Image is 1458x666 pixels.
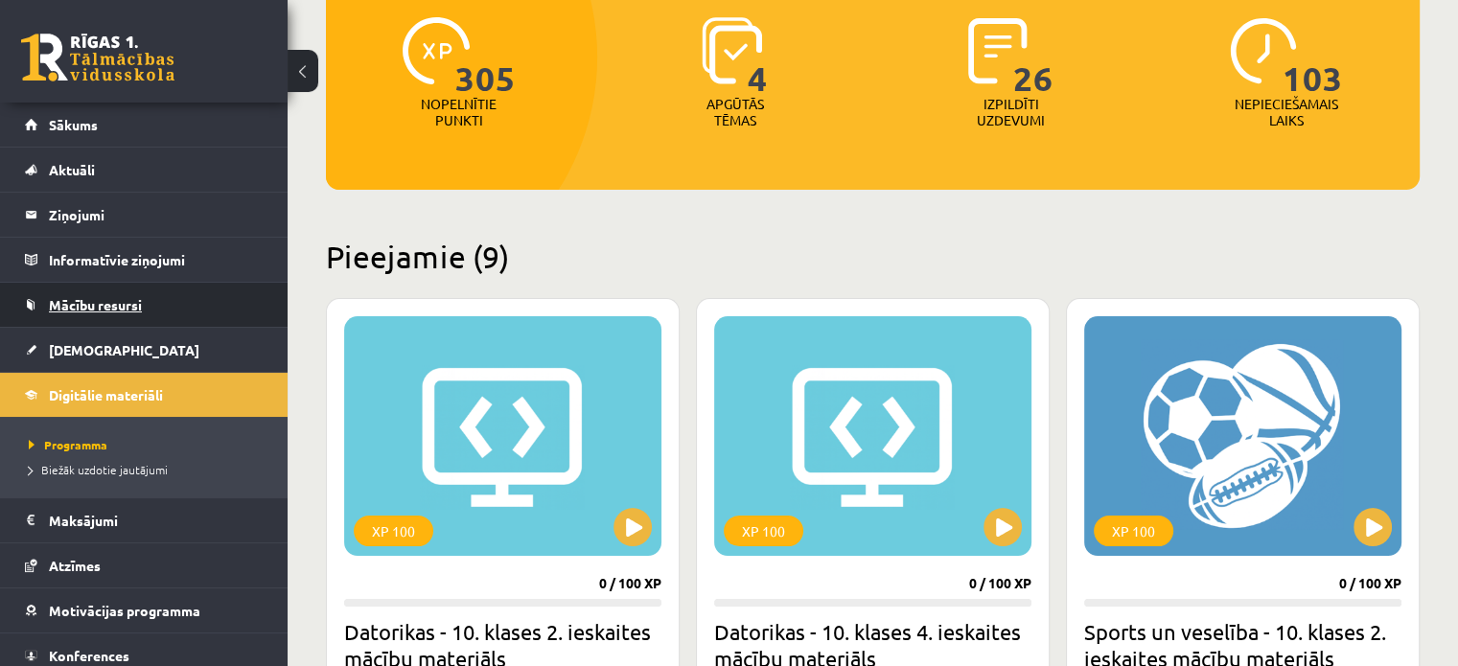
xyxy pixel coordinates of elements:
[1283,17,1343,96] span: 103
[49,557,101,574] span: Atzīmes
[25,328,264,372] a: [DEMOGRAPHIC_DATA]
[49,296,142,313] span: Mācību resursi
[455,17,516,96] span: 305
[25,238,264,282] a: Informatīvie ziņojumi
[25,283,264,327] a: Mācību resursi
[49,341,199,358] span: [DEMOGRAPHIC_DATA]
[724,516,803,546] div: XP 100
[49,386,163,403] span: Digitālie materiāli
[29,437,107,452] span: Programma
[25,588,264,632] a: Motivācijas programma
[49,238,264,282] legend: Informatīvie ziņojumi
[748,17,768,96] span: 4
[25,373,264,417] a: Digitālie materiāli
[354,516,433,546] div: XP 100
[1230,17,1297,84] img: icon-clock-7be60019b62300814b6bd22b8e044499b485619524d84068768e800edab66f18.svg
[973,96,1048,128] p: Izpildīti uzdevumi
[49,193,264,237] legend: Ziņojumi
[421,96,497,128] p: Nopelnītie punkti
[21,34,174,81] a: Rīgas 1. Tālmācības vidusskola
[25,103,264,147] a: Sākums
[25,148,264,192] a: Aktuāli
[1094,516,1173,546] div: XP 100
[49,647,129,664] span: Konferences
[698,96,773,128] p: Apgūtās tēmas
[49,161,95,178] span: Aktuāli
[326,238,1420,275] h2: Pieejamie (9)
[1235,96,1338,128] p: Nepieciešamais laiks
[702,17,762,84] img: icon-learned-topics-4a711ccc23c960034f471b6e78daf4a3bad4a20eaf4de84257b87e66633f6470.svg
[403,17,470,84] img: icon-xp-0682a9bc20223a9ccc6f5883a126b849a74cddfe5390d2b41b4391c66f2066e7.svg
[25,543,264,587] a: Atzīmes
[49,602,200,619] span: Motivācijas programma
[968,17,1028,84] img: icon-completed-tasks-ad58ae20a441b2904462921112bc710f1caf180af7a3daa7317a5a94f2d26646.svg
[25,193,264,237] a: Ziņojumi
[1013,17,1053,96] span: 26
[29,436,268,453] a: Programma
[29,461,268,478] a: Biežāk uzdotie jautājumi
[29,462,168,477] span: Biežāk uzdotie jautājumi
[25,498,264,542] a: Maksājumi
[49,498,264,542] legend: Maksājumi
[49,116,98,133] span: Sākums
